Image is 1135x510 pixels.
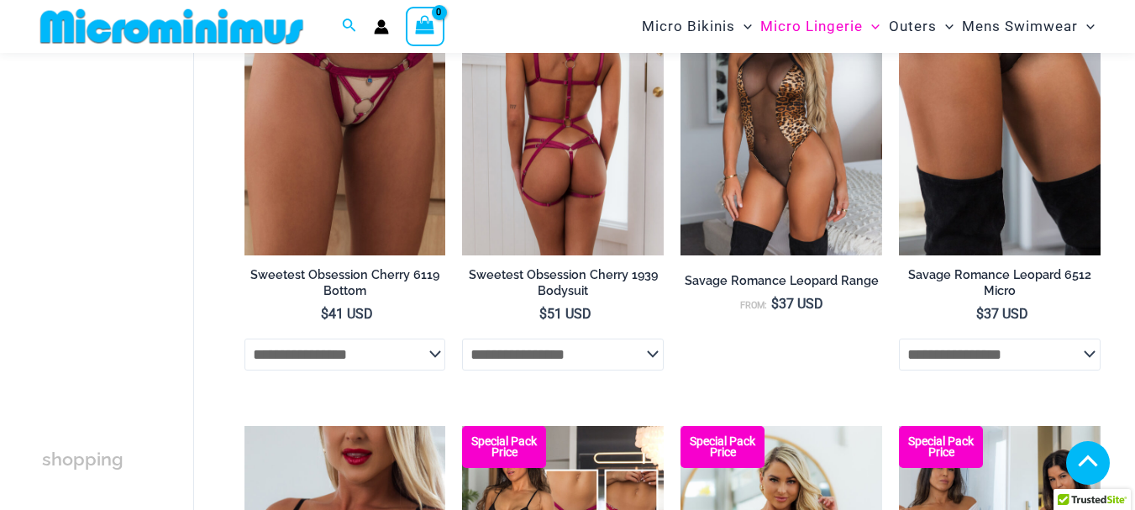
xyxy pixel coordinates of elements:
iframe: TrustedSite Certified [42,56,193,392]
span: $ [539,306,547,322]
b: Special Pack Price [899,436,983,458]
a: Savage Romance Leopard 6512 Micro [899,267,1101,305]
b: Special Pack Price [462,436,546,458]
span: Micro Lingerie [760,5,863,48]
bdi: 41 USD [321,306,373,322]
h2: Savage Romance Leopard Range [680,273,882,289]
bdi: 37 USD [771,296,823,312]
nav: Site Navigation [635,3,1101,50]
span: Menu Toggle [735,5,752,48]
h2: Savage Romance Leopard 6512 Micro [899,267,1101,298]
a: Micro LingerieMenu ToggleMenu Toggle [756,5,884,48]
img: MM SHOP LOGO FLAT [34,8,310,45]
span: Menu Toggle [863,5,880,48]
h2: Sweetest Obsession Cherry 6119 Bottom [244,267,446,298]
a: Account icon link [374,19,389,34]
bdi: 37 USD [976,306,1028,322]
span: From: [740,300,767,311]
span: $ [321,306,328,322]
span: $ [771,296,779,312]
span: Menu Toggle [937,5,954,48]
a: OutersMenu ToggleMenu Toggle [885,5,958,48]
a: Search icon link [342,16,357,37]
span: shopping [42,449,123,470]
a: Sweetest Obsession Cherry 1939 Bodysuit [462,267,664,305]
b: Special Pack Price [680,436,765,458]
a: Micro BikinisMenu ToggleMenu Toggle [638,5,756,48]
a: View Shopping Cart, empty [406,7,444,45]
a: Mens SwimwearMenu ToggleMenu Toggle [958,5,1099,48]
span: $ [976,306,984,322]
a: Sweetest Obsession Cherry 6119 Bottom [244,267,446,305]
h2: Sweetest Obsession Cherry 1939 Bodysuit [462,267,664,298]
a: Savage Romance Leopard Range [680,273,882,295]
bdi: 51 USD [539,306,591,322]
span: Outers [889,5,937,48]
span: Micro Bikinis [642,5,735,48]
span: Mens Swimwear [962,5,1078,48]
span: Menu Toggle [1078,5,1095,48]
